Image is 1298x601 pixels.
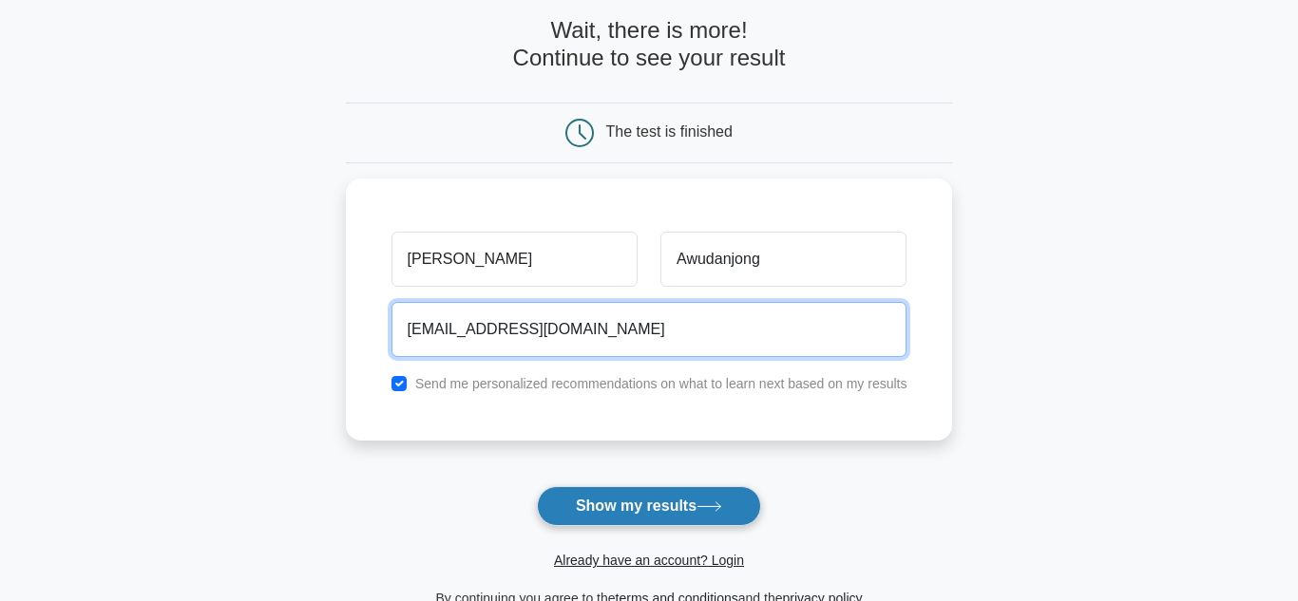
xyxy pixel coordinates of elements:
input: First name [391,232,638,287]
input: Last name [660,232,907,287]
a: Already have an account? Login [554,553,744,568]
h4: Wait, there is more! Continue to see your result [346,17,953,72]
input: Email [391,302,907,357]
button: Show my results [537,486,761,526]
div: The test is finished [606,123,733,140]
label: Send me personalized recommendations on what to learn next based on my results [415,376,907,391]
